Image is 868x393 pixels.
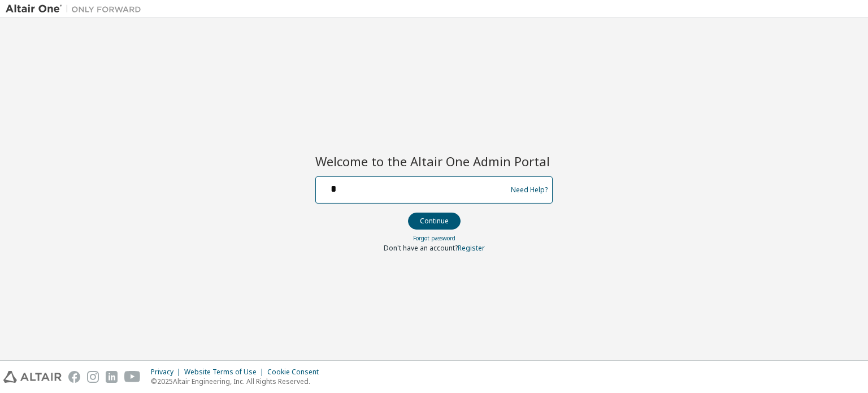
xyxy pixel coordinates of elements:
[124,371,141,383] img: youtube.svg
[3,371,62,383] img: altair_logo.svg
[315,153,553,169] h2: Welcome to the Altair One Admin Portal
[184,368,267,377] div: Website Terms of Use
[267,368,325,377] div: Cookie Consent
[151,368,184,377] div: Privacy
[68,371,80,383] img: facebook.svg
[87,371,99,383] img: instagram.svg
[6,3,147,15] img: Altair One
[458,243,485,253] a: Register
[408,213,461,230] button: Continue
[151,377,325,386] p: © 2025 Altair Engineering, Inc. All Rights Reserved.
[413,234,455,242] a: Forgot password
[384,243,458,253] span: Don't have an account?
[106,371,118,383] img: linkedin.svg
[511,189,548,190] a: Need Help?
